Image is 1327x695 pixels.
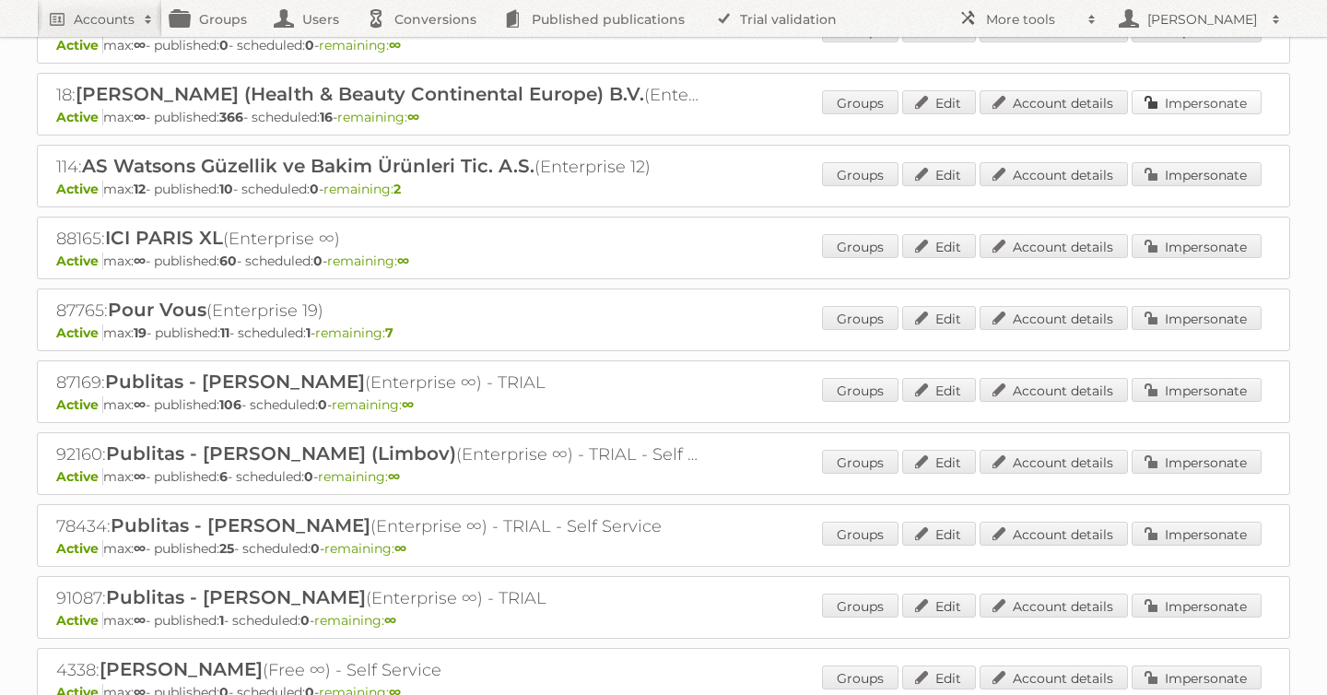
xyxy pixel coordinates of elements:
strong: ∞ [134,109,146,125]
span: ICI PARIS XL [105,227,223,249]
a: Groups [822,234,898,258]
span: remaining: [314,612,396,629]
a: Edit [902,522,976,546]
strong: ∞ [134,396,146,413]
a: Edit [902,450,976,474]
strong: 106 [219,396,241,413]
a: Groups [822,522,898,546]
p: max: - published: - scheduled: - [56,109,1271,125]
strong: 0 [304,468,313,485]
strong: ∞ [407,109,419,125]
span: remaining: [324,540,406,557]
span: remaining: [319,37,401,53]
span: Active [56,253,103,269]
span: Publitas - [PERSON_NAME] (Limbov) [106,442,456,465]
strong: 0 [311,540,320,557]
strong: ∞ [134,37,146,53]
a: Impersonate [1132,450,1262,474]
a: Groups [822,450,898,474]
strong: ∞ [388,468,400,485]
strong: 0 [305,37,314,53]
a: Edit [902,306,976,330]
a: Impersonate [1132,378,1262,402]
span: Active [56,181,103,197]
strong: ∞ [397,253,409,269]
a: Impersonate [1132,162,1262,186]
span: Active [56,324,103,341]
a: Groups [822,594,898,618]
a: Edit [902,90,976,114]
strong: ∞ [134,253,146,269]
strong: ∞ [394,540,406,557]
a: Edit [902,234,976,258]
strong: 1 [306,324,311,341]
a: Account details [980,666,1128,689]
span: [PERSON_NAME] (Health & Beauty Continental Europe) B.V. [76,83,644,105]
p: max: - published: - scheduled: - [56,396,1271,413]
span: Active [56,109,103,125]
a: Groups [822,306,898,330]
span: Active [56,396,103,413]
p: max: - published: - scheduled: - [56,612,1271,629]
strong: 7 [385,324,393,341]
a: Groups [822,666,898,689]
a: Account details [980,306,1128,330]
span: Publitas - [PERSON_NAME] [106,586,366,608]
h2: 18: (Enterprise ∞) [56,83,701,107]
h2: 114: (Enterprise 12) [56,155,701,179]
h2: 4338: (Free ∞) - Self Service [56,658,701,682]
a: Groups [822,378,898,402]
a: Account details [980,594,1128,618]
strong: 2 [393,181,401,197]
span: [PERSON_NAME] [100,658,263,680]
p: max: - published: - scheduled: - [56,540,1271,557]
strong: 0 [300,612,310,629]
h2: 88165: (Enterprise ∞) [56,227,701,251]
strong: ∞ [134,468,146,485]
a: Edit [902,162,976,186]
strong: ∞ [134,612,146,629]
a: Account details [980,90,1128,114]
a: Impersonate [1132,666,1262,689]
a: Edit [902,594,976,618]
h2: 78434: (Enterprise ∞) - TRIAL - Self Service [56,514,701,538]
a: Account details [980,162,1128,186]
strong: ∞ [384,612,396,629]
span: Active [56,37,103,53]
span: remaining: [327,253,409,269]
span: remaining: [332,396,414,413]
strong: 12 [134,181,146,197]
a: Account details [980,234,1128,258]
span: remaining: [337,109,419,125]
strong: 366 [219,109,243,125]
strong: 19 [134,324,147,341]
a: Impersonate [1132,234,1262,258]
strong: 60 [219,253,237,269]
strong: 6 [219,468,228,485]
strong: ∞ [402,396,414,413]
h2: 87765: (Enterprise 19) [56,299,701,323]
strong: ∞ [134,540,146,557]
span: Publitas - [PERSON_NAME] [111,514,370,536]
strong: 25 [219,540,234,557]
a: Edit [902,666,976,689]
span: Publitas - [PERSON_NAME] [105,371,365,393]
span: Active [56,468,103,485]
h2: 92160: (Enterprise ∞) - TRIAL - Self Service [56,442,701,466]
p: max: - published: - scheduled: - [56,253,1271,269]
h2: 87169: (Enterprise ∞) - TRIAL [56,371,701,395]
span: Pour Vous [108,299,206,321]
span: Active [56,612,103,629]
strong: 11 [220,324,229,341]
span: remaining: [318,468,400,485]
a: Account details [980,522,1128,546]
a: Impersonate [1132,522,1262,546]
a: Impersonate [1132,594,1262,618]
strong: 10 [219,181,233,197]
h2: Accounts [74,10,135,29]
p: max: - published: - scheduled: - [56,324,1271,341]
strong: 0 [219,37,229,53]
span: Active [56,540,103,557]
span: remaining: [323,181,401,197]
h2: More tools [986,10,1078,29]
